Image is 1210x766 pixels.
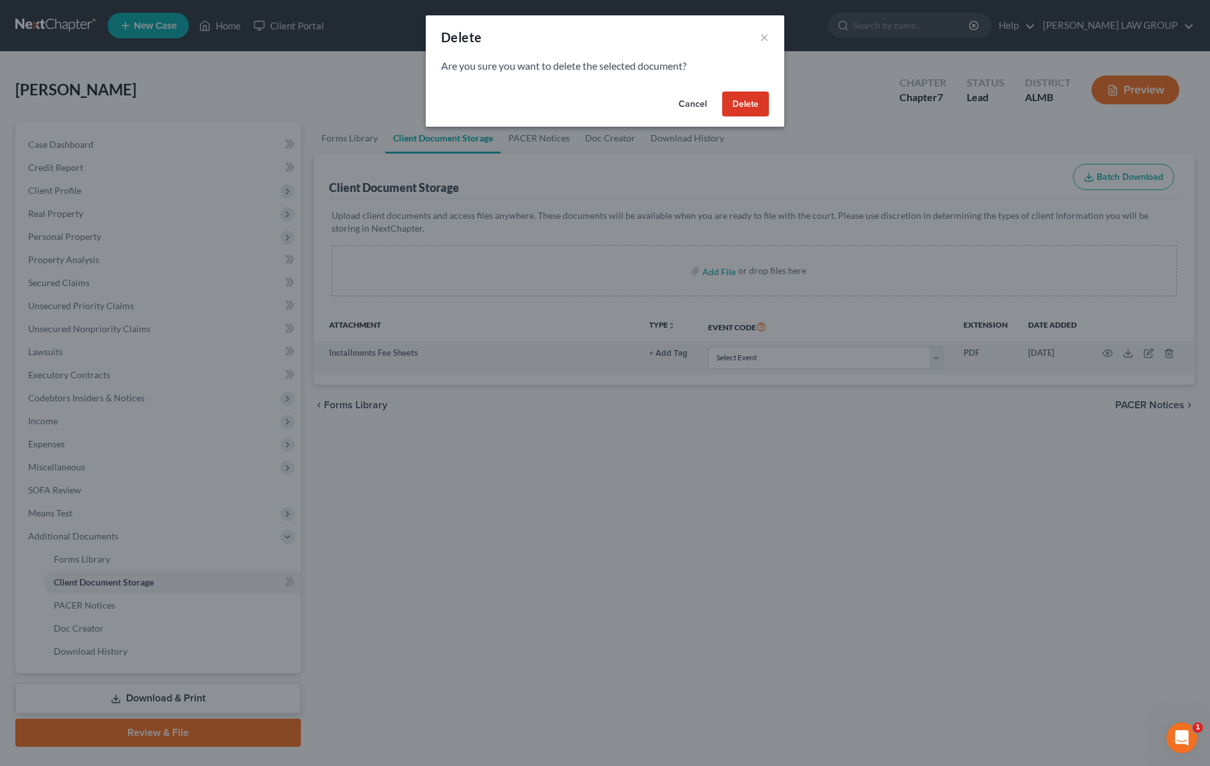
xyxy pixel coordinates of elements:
button: Delete [722,92,769,117]
span: 1 [1193,722,1203,733]
p: Are you sure you want to delete the selected document? [441,59,769,74]
button: × [760,29,769,45]
button: Cancel [668,92,717,117]
iframe: Intercom live chat [1166,722,1197,753]
div: Delete [441,28,481,46]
